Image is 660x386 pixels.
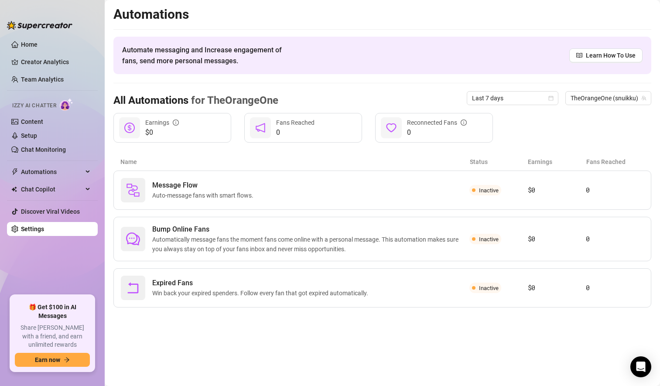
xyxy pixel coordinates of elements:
span: notification [255,123,266,133]
article: Fans Reached [586,157,644,167]
span: comment [126,232,140,246]
h3: All Automations [113,94,278,108]
span: Earn now [35,356,60,363]
h2: Automations [113,6,651,23]
span: heart [386,123,397,133]
a: Content [21,118,43,125]
span: Inactive [479,187,499,194]
span: 🎁 Get $100 in AI Messages [15,303,90,320]
div: Open Intercom Messenger [630,356,651,377]
article: Name [120,157,470,167]
span: Automate messaging and Increase engagement of fans, send more personal messages. [122,44,290,66]
span: 0 [407,127,467,138]
article: 0 [586,185,644,195]
span: arrow-right [64,357,70,363]
span: Inactive [479,285,499,291]
article: $0 [528,185,586,195]
img: Chat Copilot [11,186,17,192]
article: $0 [528,234,586,244]
a: Settings [21,225,44,232]
article: Status [470,157,528,167]
article: 0 [586,283,644,293]
div: Earnings [145,118,179,127]
img: logo-BBDzfeDw.svg [7,21,72,30]
article: 0 [586,234,644,244]
span: Fans Reached [276,119,315,126]
span: Auto-message fans with smart flows. [152,191,257,200]
a: Setup [21,132,37,139]
span: Bump Online Fans [152,224,469,235]
a: Learn How To Use [569,48,643,62]
span: 0 [276,127,315,138]
span: Inactive [479,236,499,243]
img: AI Chatter [60,98,73,111]
span: Last 7 days [472,92,553,105]
span: Share [PERSON_NAME] with a friend, and earn unlimited rewards [15,324,90,349]
span: $0 [145,127,179,138]
span: thunderbolt [11,168,18,175]
span: Automatically message fans the moment fans come online with a personal message. This automation m... [152,235,469,254]
span: dollar [124,123,135,133]
span: read [576,52,582,58]
span: Izzy AI Chatter [12,102,56,110]
span: info-circle [173,120,179,126]
span: info-circle [461,120,467,126]
span: team [641,96,646,101]
span: Automations [21,165,83,179]
span: Expired Fans [152,278,372,288]
a: Home [21,41,38,48]
span: Message Flow [152,180,257,191]
span: Learn How To Use [586,51,636,60]
div: Reconnected Fans [407,118,467,127]
button: Earn nowarrow-right [15,353,90,367]
span: calendar [548,96,554,101]
a: Discover Viral Videos [21,208,80,215]
article: $0 [528,283,586,293]
span: rollback [126,281,140,295]
span: TheOrangeOne (snuikku) [571,92,646,105]
span: Chat Copilot [21,182,83,196]
img: svg%3e [126,183,140,197]
article: Earnings [528,157,586,167]
span: Win back your expired spenders. Follow every fan that got expired automatically. [152,288,372,298]
a: Chat Monitoring [21,146,66,153]
a: Team Analytics [21,76,64,83]
span: for TheOrangeOne [188,94,278,106]
a: Creator Analytics [21,55,91,69]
